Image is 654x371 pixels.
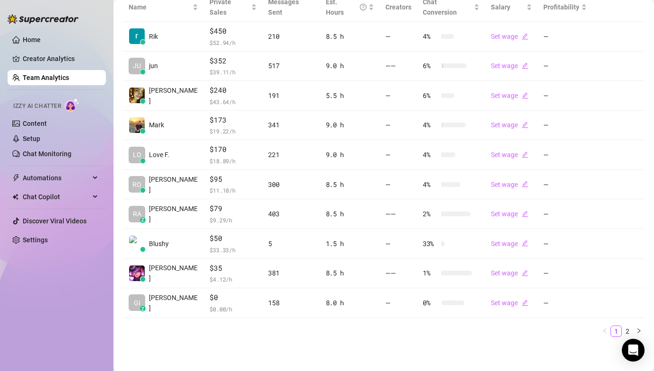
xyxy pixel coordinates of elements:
[599,326,610,337] button: left
[12,194,18,200] img: Chat Copilot
[268,61,314,71] div: 517
[268,150,314,160] div: 221
[423,31,438,42] span: 4 %
[209,38,257,47] span: $ 52.94 /h
[23,74,69,81] a: Team Analytics
[599,326,610,337] li: Previous Page
[491,269,528,277] a: Set wageedit
[522,240,528,247] span: edit
[538,199,593,229] td: —
[622,326,633,336] a: 2
[209,233,257,244] span: $50
[23,217,87,225] a: Discover Viral Videos
[134,298,140,308] span: GI
[611,326,621,336] a: 1
[149,120,164,130] span: Mark
[538,111,593,141] td: —
[23,120,47,127] a: Content
[23,189,90,204] span: Chat Copilot
[326,268,374,278] div: 8.5 h
[149,150,169,160] span: Love F.
[268,238,314,249] div: 5
[385,179,411,190] div: —
[385,61,411,71] div: — —
[268,298,314,308] div: 158
[209,97,257,106] span: $ 43.64 /h
[129,2,191,12] span: Name
[522,62,528,69] span: edit
[149,292,198,313] span: [PERSON_NAME]
[423,209,438,219] span: 2 %
[132,179,141,190] span: RO
[268,179,314,190] div: 300
[491,299,528,307] a: Set wageedit
[610,326,622,337] li: 1
[23,236,48,244] a: Settings
[538,170,593,200] td: —
[385,150,411,160] div: —
[491,3,510,11] span: Salary
[129,117,145,133] img: Mark
[538,229,593,259] td: —
[385,298,411,308] div: —
[522,92,528,99] span: edit
[326,61,374,71] div: 9.0 h
[622,326,633,337] li: 2
[522,270,528,276] span: edit
[385,238,411,249] div: —
[133,61,141,71] span: JU
[423,268,438,278] span: 1 %
[326,90,374,101] div: 5.5 h
[209,26,257,37] span: $450
[538,22,593,52] td: —
[326,150,374,160] div: 9.0 h
[522,211,528,217] span: edit
[538,259,593,289] td: —
[491,151,528,159] a: Set wageedit
[622,339,645,362] div: Open Intercom Messenger
[522,181,528,187] span: edit
[209,144,257,155] span: $170
[326,179,374,190] div: 8.5 h
[636,328,642,334] span: right
[209,215,257,225] span: $ 9.29 /h
[491,181,528,188] a: Set wageedit
[385,31,411,42] div: —
[149,174,198,195] span: [PERSON_NAME]
[423,90,438,101] span: 6 %
[268,120,314,130] div: 341
[140,306,146,311] div: z
[149,203,198,224] span: [PERSON_NAME]
[385,209,411,219] div: — —
[129,88,145,103] img: deia jane boise…
[423,150,438,160] span: 4 %
[209,245,257,255] span: $ 33.33 /h
[129,28,145,44] img: Rik
[65,98,79,112] img: AI Chatter
[491,240,528,247] a: Set wageedit
[633,326,645,337] li: Next Page
[423,238,438,249] span: 33 %
[491,210,528,218] a: Set wageedit
[209,126,257,136] span: $ 19.22 /h
[268,90,314,101] div: 191
[209,185,257,195] span: $ 11.18 /h
[491,62,528,70] a: Set wageedit
[538,52,593,81] td: —
[209,292,257,303] span: $0
[149,31,158,42] span: Rik
[209,85,257,96] span: $240
[129,265,145,281] img: Billie
[209,55,257,67] span: $352
[209,67,257,77] span: $ 39.11 /h
[268,31,314,42] div: 210
[149,238,169,249] span: Blushy
[522,300,528,306] span: edit
[326,31,374,42] div: 8.5 h
[538,288,593,318] td: —
[209,263,257,274] span: $35
[23,170,90,185] span: Automations
[385,268,411,278] div: — —
[23,51,98,66] a: Creator Analytics
[326,298,374,308] div: 8.0 h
